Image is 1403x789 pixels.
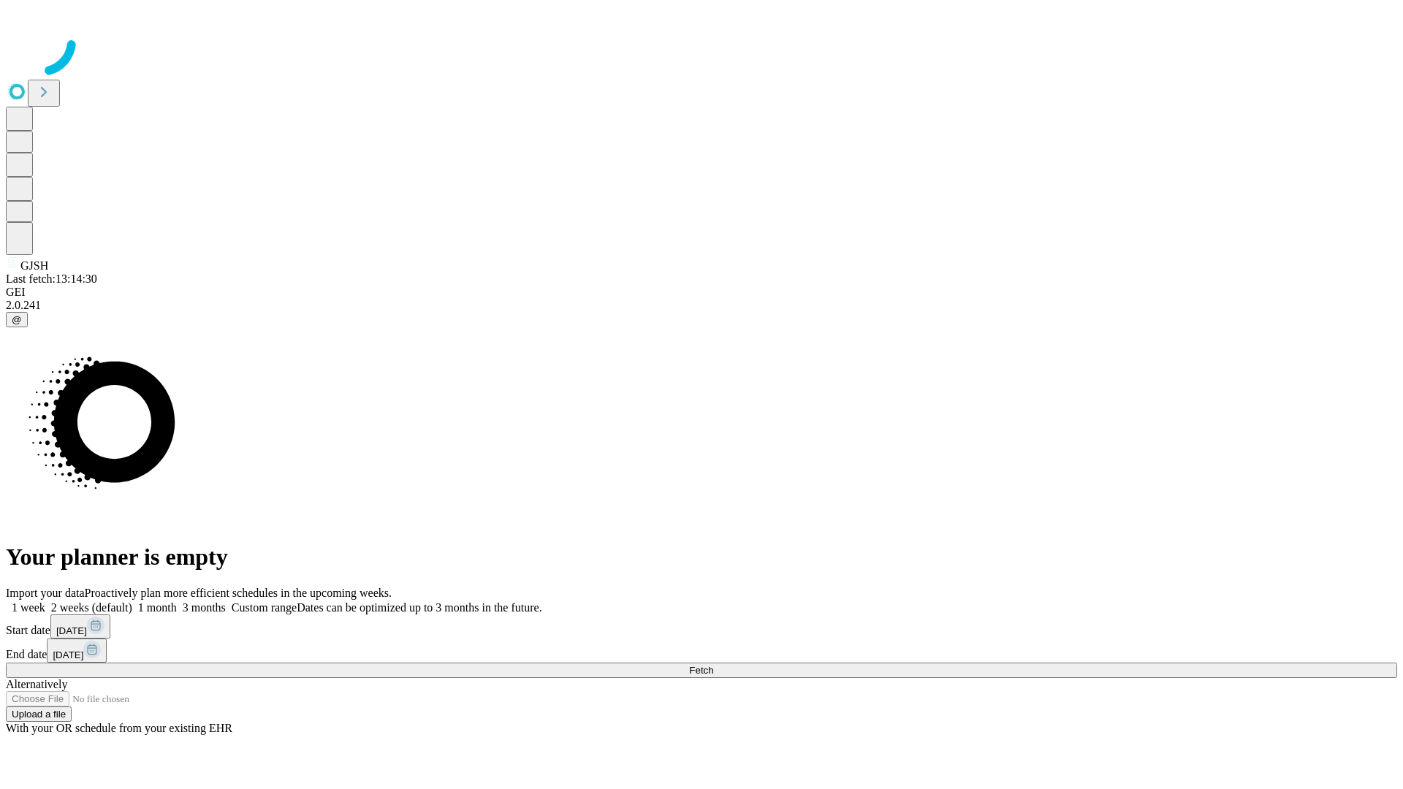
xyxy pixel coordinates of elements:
[6,286,1397,299] div: GEI
[12,314,22,325] span: @
[689,665,713,676] span: Fetch
[6,312,28,327] button: @
[6,614,1397,639] div: Start date
[138,601,177,614] span: 1 month
[47,639,107,663] button: [DATE]
[6,587,85,599] span: Import your data
[6,544,1397,571] h1: Your planner is empty
[6,678,67,690] span: Alternatively
[56,625,87,636] span: [DATE]
[20,259,48,272] span: GJSH
[53,649,83,660] span: [DATE]
[6,272,97,285] span: Last fetch: 13:14:30
[232,601,297,614] span: Custom range
[6,722,232,734] span: With your OR schedule from your existing EHR
[50,614,110,639] button: [DATE]
[6,706,72,722] button: Upload a file
[297,601,541,614] span: Dates can be optimized up to 3 months in the future.
[85,587,392,599] span: Proactively plan more efficient schedules in the upcoming weeks.
[6,639,1397,663] div: End date
[12,601,45,614] span: 1 week
[6,299,1397,312] div: 2.0.241
[51,601,132,614] span: 2 weeks (default)
[183,601,226,614] span: 3 months
[6,663,1397,678] button: Fetch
